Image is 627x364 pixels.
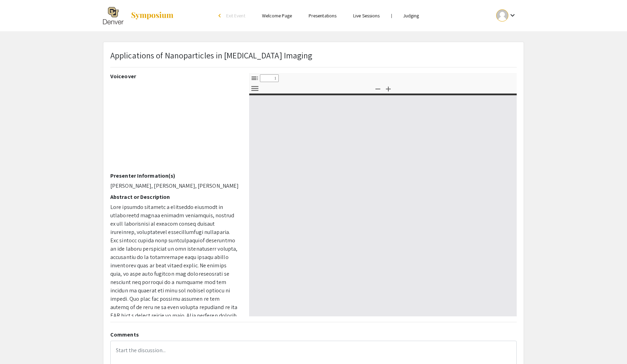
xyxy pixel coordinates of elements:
mat-icon: Expand account dropdown [508,11,517,19]
div: arrow_back_ios [219,14,223,18]
button: Zoom In [382,83,394,94]
h2: Voiceover [110,73,239,80]
span: Exit Event [226,13,245,19]
button: Toggle Sidebar [249,73,261,83]
button: Zoom Out [372,83,384,94]
iframe: YouTube video player [110,82,239,172]
a: Welcome Page [262,13,292,19]
h2: Abstract or Description [110,194,239,200]
button: Tools [249,83,261,94]
h2: Presenter Information(s) [110,172,239,179]
img: Symposium by ForagerOne [130,11,174,20]
p: [PERSON_NAME], [PERSON_NAME], [PERSON_NAME] [110,182,239,190]
iframe: Chat [5,333,30,359]
a: Presentations [309,13,336,19]
img: The 2025 Research and Creative Activities Symposium (RaCAS) [103,7,124,24]
a: Judging [403,13,419,19]
li: | [388,13,395,19]
a: Live Sessions [353,13,380,19]
button: Expand account dropdown [489,8,524,23]
h2: Comments [110,331,517,338]
p: Applications of Nanoparticles in [MEDICAL_DATA] Imaging [110,49,312,62]
a: The 2025 Research and Creative Activities Symposium (RaCAS) [103,7,174,24]
input: Page [260,74,279,82]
